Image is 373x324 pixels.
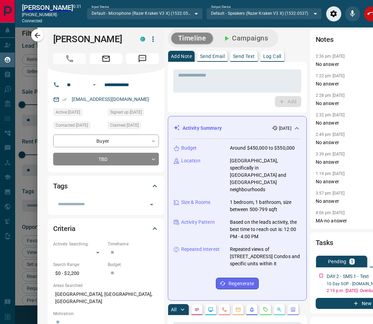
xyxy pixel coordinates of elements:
[200,54,225,59] p: Send Email
[181,144,197,152] p: Budget
[206,8,322,20] div: Default - Speakers (Razer Kraken V3 X) (1532:0537)
[126,53,159,64] span: Message
[53,311,159,317] p: Motivation:
[233,54,255,59] p: Send Text
[22,3,73,12] h2: [PERSON_NAME]
[327,273,369,280] p: DAY 2 - SMS 1 - Text
[183,125,222,132] p: Activity Summary
[230,219,301,240] p: Based on the lead's activity, the best time to reach out is: 12:00 PM - 4:00 PM
[249,307,255,312] svg: Listing Alerts
[230,144,295,152] p: Around $450,000 to $550,000
[216,278,259,289] button: Regenerate
[53,282,159,289] p: Areas Searched:
[22,12,73,24] p: [PHONE_NUMBER] -
[53,153,159,165] div: TBD
[230,246,301,267] p: Repeated views of [STREET_ADDRESS] Condos and specific units within it
[53,178,159,194] div: Tags
[22,19,42,23] span: connected
[108,262,159,268] p: Budget:
[316,210,345,215] p: 4:06 pm [DATE]
[108,108,159,118] div: Thu Apr 11 2024
[290,307,296,312] svg: Agent Actions
[53,223,75,234] h2: Criteria
[147,200,156,209] button: Open
[73,3,81,24] p: 0:31
[53,34,130,45] h1: [PERSON_NAME]
[316,34,334,45] h2: Notes
[211,5,231,9] label: Output Device
[53,121,104,131] div: Thu Oct 09 2025
[263,54,281,59] p: Log Call
[110,109,142,116] span: Signed up [DATE]
[230,157,301,193] p: [GEOGRAPHIC_DATA], specifically in [GEOGRAPHIC_DATA] and [GEOGRAPHIC_DATA] neighbourhoods
[108,121,159,131] div: Thu Apr 11 2024
[351,259,353,264] p: 1
[171,33,213,44] button: Timeline
[140,37,145,42] div: condos.ca
[194,307,200,312] svg: Notes
[108,241,159,247] p: Timeframe:
[181,199,211,206] p: Size & Rooms
[181,219,215,226] p: Activity Pattern
[53,181,68,192] h2: Tags
[92,5,109,9] label: Input Device
[316,152,345,157] p: 3:39 pm [DATE]
[230,199,301,213] p: 1 bedroom, 1 bathroom, size between 500-799 sqft
[87,8,202,20] div: Default - Microphone (Razer Kraken V3 X) (1532:0537)
[181,246,220,253] p: Repeated Interest
[235,307,241,312] svg: Emails
[279,125,291,131] p: [DATE]
[110,122,139,129] span: Claimed [DATE]
[316,54,345,59] p: 2:36 pm [DATE]
[222,307,227,312] svg: Calls
[277,307,282,312] svg: Opportunities
[62,97,67,102] svg: Email Verified
[171,307,176,312] p: All
[181,157,200,164] p: Location
[316,237,333,248] h2: Tasks
[53,268,104,279] p: $0 - $2,200
[171,54,192,59] p: Add Note
[53,135,159,147] div: Buyer
[53,289,159,307] p: [GEOGRAPHIC_DATA], [GEOGRAPHIC_DATA], [GEOGRAPHIC_DATA]
[316,132,345,137] p: 2:49 pm [DATE]
[326,6,341,22] div: Audio Settings
[53,220,159,237] div: Criteria
[72,96,149,102] a: [EMAIL_ADDRESS][DOMAIN_NAME]
[56,109,80,116] span: Active [DATE]
[316,171,345,176] p: 1:19 pm [DATE]
[90,53,123,64] span: Email
[56,122,88,129] span: Contacted [DATE]
[215,33,275,44] button: Campaigns
[316,73,345,78] p: 1:22 pm [DATE]
[53,262,104,268] p: Search Range:
[90,81,98,89] button: Open
[208,307,213,312] svg: Lead Browsing Activity
[316,113,345,117] p: 2:32 pm [DATE]
[53,241,104,247] p: Actively Searching:
[328,259,347,264] p: Pending
[263,307,268,312] svg: Requests
[316,93,345,98] p: 2:28 pm [DATE]
[53,108,104,118] div: Tue Aug 05 2025
[174,122,301,135] div: Activity Summary[DATE]
[345,6,360,22] div: Mute
[316,191,345,196] p: 3:57 pm [DATE]
[53,53,86,64] span: Call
